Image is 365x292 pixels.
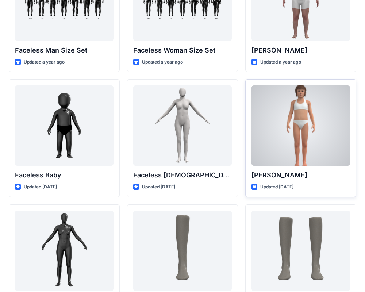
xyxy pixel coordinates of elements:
a: Leg [133,211,232,291]
p: Faceless [DEMOGRAPHIC_DATA] CN Lite [133,170,232,180]
p: Updated [DATE] [142,183,175,191]
a: Faceless Woman [15,211,114,291]
p: Faceless Man Size Set [15,45,114,55]
p: Updated [DATE] [24,183,57,191]
p: Faceless Baby [15,170,114,180]
p: Faceless Woman Size Set [133,45,232,55]
a: Emily [251,85,350,166]
p: [PERSON_NAME] [251,45,350,55]
a: Faceless Female CN Lite [133,85,232,166]
p: [PERSON_NAME] [251,170,350,180]
a: Faceless Baby [15,85,114,166]
p: Updated a year ago [142,58,183,66]
p: Updated [DATE] [260,183,293,191]
a: Two Legs [251,211,350,291]
p: Updated a year ago [260,58,301,66]
p: Updated a year ago [24,58,65,66]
